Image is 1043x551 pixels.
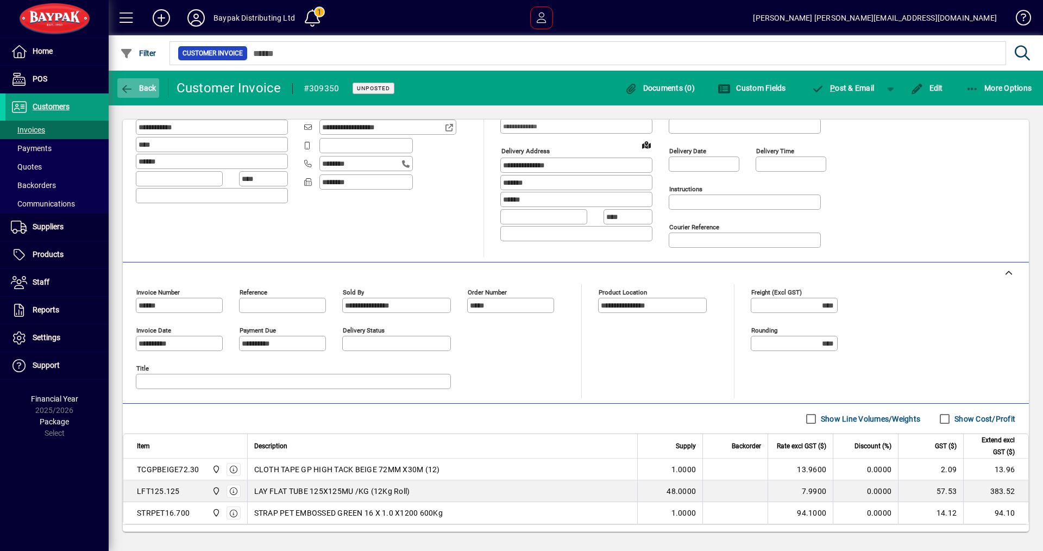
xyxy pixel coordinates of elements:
[751,327,777,334] mat-label: Rounding
[833,502,898,524] td: 0.0000
[137,440,150,452] span: Item
[33,333,60,342] span: Settings
[624,84,695,92] span: Documents (0)
[751,289,802,296] mat-label: Freight (excl GST)
[209,507,222,519] span: Baypak - Onekawa
[33,102,70,111] span: Customers
[854,440,891,452] span: Discount (%)
[833,459,898,480] td: 0.0000
[775,464,826,475] div: 13.9600
[970,434,1015,458] span: Extend excl GST ($)
[753,9,997,27] div: [PERSON_NAME] [PERSON_NAME][EMAIL_ADDRESS][DOMAIN_NAME]
[732,440,761,452] span: Backorder
[898,480,963,502] td: 57.53
[5,158,109,176] a: Quotes
[777,440,826,452] span: Rate excl GST ($)
[33,47,53,55] span: Home
[120,49,156,58] span: Filter
[667,486,696,497] span: 48.0000
[5,195,109,213] a: Communications
[109,78,168,98] app-page-header-button: Back
[343,327,385,334] mat-label: Delivery status
[5,66,109,93] a: POS
[33,74,47,83] span: POS
[756,147,794,155] mat-label: Delivery time
[963,480,1028,502] td: 383.52
[11,144,52,153] span: Payments
[11,199,75,208] span: Communications
[5,297,109,324] a: Reports
[33,222,64,231] span: Suppliers
[952,414,1015,424] label: Show Cost/Profit
[669,223,719,231] mat-label: Courier Reference
[775,508,826,518] div: 94.1000
[5,352,109,379] a: Support
[676,440,696,452] span: Supply
[11,126,45,134] span: Invoices
[40,417,69,426] span: Package
[669,147,706,155] mat-label: Delivery date
[137,464,199,475] div: TCGPBEIGE72.30
[621,78,698,98] button: Documents (0)
[136,365,149,372] mat-label: Title
[1008,2,1029,37] a: Knowledge Base
[671,464,696,475] span: 1.0000
[775,486,826,497] div: 7.9900
[117,43,159,63] button: Filter
[5,269,109,296] a: Staff
[898,459,963,480] td: 2.09
[213,9,295,27] div: Baypak Distributing Ltd
[357,85,390,92] span: Unposted
[120,84,156,92] span: Back
[144,8,179,28] button: Add
[963,459,1028,480] td: 13.96
[812,84,875,92] span: ost & Email
[638,136,655,153] a: View on map
[11,162,42,171] span: Quotes
[137,508,190,518] div: STRPET16.700
[669,185,702,193] mat-label: Instructions
[830,84,835,92] span: P
[33,305,59,314] span: Reports
[833,480,898,502] td: 0.0000
[5,139,109,158] a: Payments
[254,464,440,475] span: CLOTH TAPE GP HIGH TACK BEIGE 72MM X30M (12)
[898,502,963,524] td: 14.12
[254,486,410,497] span: LAY FLAT TUBE 125X125MU /KG (12Kg Roll)
[304,80,340,97] div: #309350
[33,361,60,370] span: Support
[33,278,49,286] span: Staff
[5,176,109,195] a: Backorders
[715,78,789,98] button: Custom Fields
[910,84,943,92] span: Edit
[11,181,56,190] span: Backorders
[136,289,180,296] mat-label: Invoice number
[966,84,1032,92] span: More Options
[254,508,443,518] span: STRAP PET EMBOSSED GREEN 16 X 1.0 X1200 600Kg
[136,327,171,334] mat-label: Invoice date
[240,327,276,334] mat-label: Payment due
[177,79,281,97] div: Customer Invoice
[963,502,1028,524] td: 94.10
[254,440,287,452] span: Description
[5,324,109,352] a: Settings
[935,440,957,452] span: GST ($)
[343,289,364,296] mat-label: Sold by
[5,241,109,268] a: Products
[718,84,786,92] span: Custom Fields
[5,38,109,65] a: Home
[963,78,1035,98] button: More Options
[183,48,243,59] span: Customer Invoice
[179,8,213,28] button: Profile
[599,289,647,296] mat-label: Product location
[5,214,109,241] a: Suppliers
[137,486,180,497] div: LFT125.125
[468,289,507,296] mat-label: Order number
[209,464,222,475] span: Baypak - Onekawa
[31,395,78,403] span: Financial Year
[33,250,64,259] span: Products
[908,78,946,98] button: Edit
[819,414,920,424] label: Show Line Volumes/Weights
[209,485,222,497] span: Baypak - Onekawa
[5,121,109,139] a: Invoices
